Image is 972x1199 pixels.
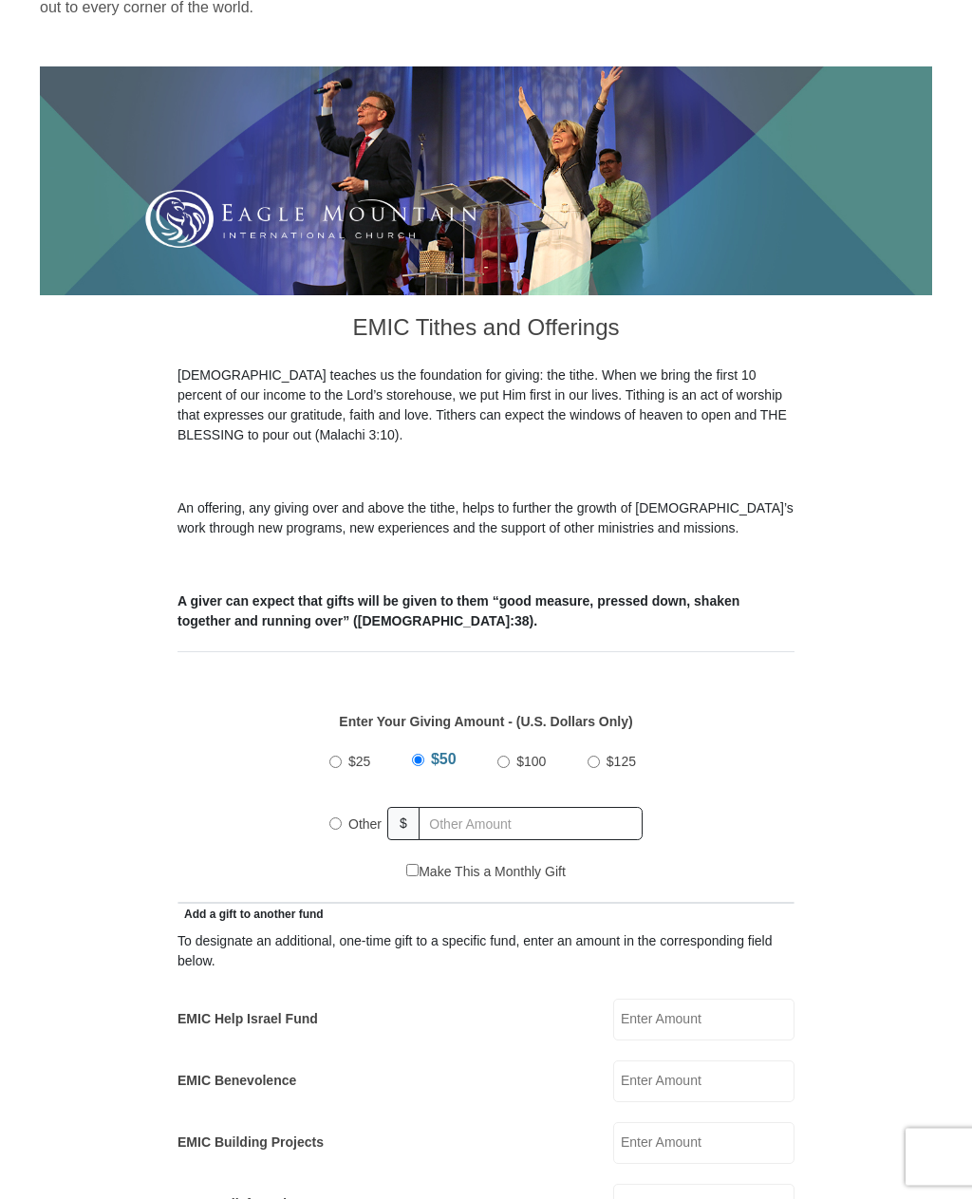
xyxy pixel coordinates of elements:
[178,1010,318,1030] label: EMIC Help Israel Fund
[178,1133,324,1153] label: EMIC Building Projects
[613,1061,794,1103] input: Enter Amount
[406,863,566,883] label: Make This a Monthly Gift
[613,1000,794,1041] input: Enter Amount
[348,755,370,770] span: $25
[419,808,643,841] input: Other Amount
[178,366,794,446] p: [DEMOGRAPHIC_DATA] teaches us the foundation for giving: the tithe. When we bring the first 10 pe...
[387,808,420,841] span: $
[178,909,324,922] span: Add a gift to another fund
[607,755,636,770] span: $125
[516,755,546,770] span: $100
[178,932,794,972] div: To designate an additional, one-time gift to a specific fund, enter an amount in the correspondin...
[178,499,794,539] p: An offering, any giving over and above the tithe, helps to further the growth of [DEMOGRAPHIC_DAT...
[431,752,457,768] span: $50
[348,817,382,833] span: Other
[178,1072,296,1092] label: EMIC Benevolence
[178,594,739,629] b: A giver can expect that gifts will be given to them “good measure, pressed down, shaken together ...
[178,296,794,366] h3: EMIC Tithes and Offerings
[406,865,419,877] input: Make This a Monthly Gift
[613,1123,794,1165] input: Enter Amount
[339,715,632,730] strong: Enter Your Giving Amount - (U.S. Dollars Only)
